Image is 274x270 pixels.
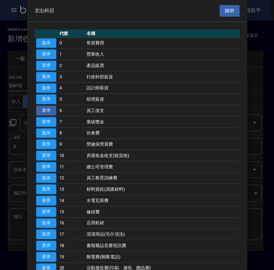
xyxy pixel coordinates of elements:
[58,240,85,251] td: 18
[35,8,55,14] span: 支出科目
[85,251,239,262] td: 郵電費(郵匯電話)
[36,184,56,194] button: 選擇
[58,150,85,161] td: 10
[58,172,85,184] td: 12
[58,184,85,195] td: 13
[36,49,56,59] button: 選擇
[36,151,56,160] button: 選擇
[85,195,239,206] td: 水電瓦斯費
[85,172,239,184] td: 員工教育訓練費
[58,71,85,82] td: 3
[58,116,85,127] td: 7
[85,240,239,251] td: 書報雜誌音樂視訊費
[36,196,56,205] button: 選擇
[85,71,239,82] td: 行政幹部薪資
[85,105,239,116] td: 員工借支
[85,30,239,38] th: 名稱
[36,72,56,82] button: 選擇
[36,106,56,115] button: 選擇
[85,127,239,139] td: 伙食費
[58,206,85,217] td: 15
[36,83,56,93] button: 選擇
[36,207,56,217] button: 選擇
[36,229,56,239] button: 選擇
[58,229,85,240] td: 17
[36,61,56,70] button: 選擇
[220,5,240,17] button: 關閉
[36,162,56,172] button: 選擇
[58,49,85,60] td: 1
[85,60,239,71] td: 產品販賣
[85,161,239,172] td: 總公司管理費
[58,139,85,150] td: 9
[58,127,85,139] td: 8
[58,105,85,116] td: 6
[85,116,239,127] td: 業績獎金
[58,217,85,229] td: 16
[58,37,85,49] td: 0
[85,49,239,60] td: 營業收入
[58,195,85,206] td: 14
[85,139,239,150] td: 勞健保勞退費
[85,229,239,240] td: 清潔用品(毛巾清洗)
[36,94,56,104] button: 選擇
[36,117,56,127] button: 選擇
[36,128,56,138] button: 選擇
[85,82,239,94] td: 設計師薪資
[85,206,239,217] td: 修繕費
[36,38,56,48] button: 選擇
[85,37,239,49] td: 售貨費用
[58,82,85,94] td: 4
[58,94,85,105] td: 5
[36,241,56,250] button: 選擇
[85,217,239,229] td: 店用耗材
[36,218,56,228] button: 選擇
[58,60,85,71] td: 2
[36,252,56,262] button: 選擇
[85,150,239,161] td: 房屋租金收支(租賃稅)
[36,139,56,149] button: 選擇
[85,94,239,105] td: 助理薪資
[36,173,56,183] button: 選擇
[58,161,85,172] td: 11
[85,184,239,195] td: 材料貨款(員購材料)
[58,30,85,38] th: 代號
[58,251,85,262] td: 19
